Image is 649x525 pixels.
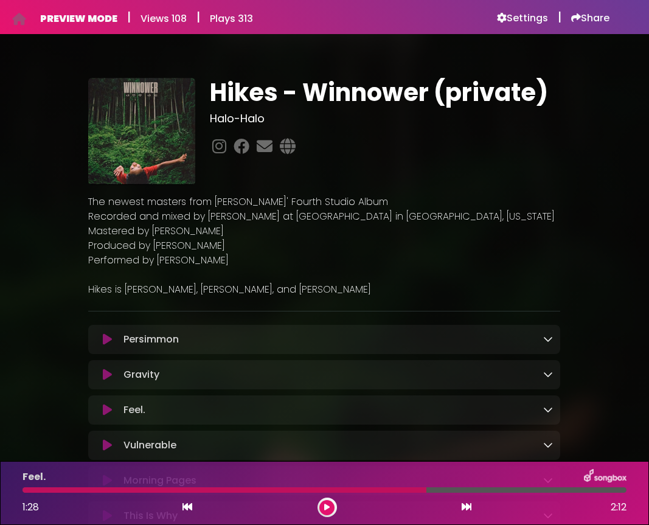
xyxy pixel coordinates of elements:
[584,469,626,485] img: songbox-logo-white.png
[210,13,253,24] h6: Plays 313
[123,438,176,453] p: Vulnerable
[123,332,179,347] p: Persimmon
[123,403,145,417] p: Feel.
[611,500,626,515] span: 2:12
[88,78,195,185] img: pvbWZXnlScOz1Wb7dSyQ
[88,282,560,297] p: Hikes is [PERSON_NAME], [PERSON_NAME], and [PERSON_NAME]
[40,13,117,24] h6: PREVIEW MODE
[23,470,46,484] p: Feel.
[571,12,609,24] a: Share
[141,13,187,24] h6: Views 108
[88,238,560,253] p: Produced by [PERSON_NAME]
[88,253,560,268] p: Performed by [PERSON_NAME]
[88,224,560,238] p: Mastered by [PERSON_NAME]
[127,10,131,24] h5: |
[558,10,561,24] h5: |
[123,367,159,382] p: Gravity
[210,112,560,125] h3: Halo-Halo
[88,195,560,209] p: The newest masters from [PERSON_NAME]' Fourth Studio Album
[210,78,560,107] h1: Hikes - Winnower (private)
[196,10,200,24] h5: |
[88,209,560,224] p: Recorded and mixed by [PERSON_NAME] at [GEOGRAPHIC_DATA] in [GEOGRAPHIC_DATA], [US_STATE]
[497,12,548,24] a: Settings
[23,500,39,514] span: 1:28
